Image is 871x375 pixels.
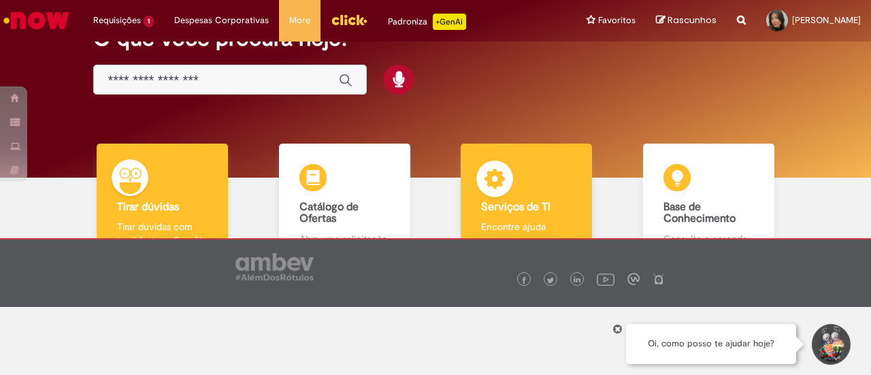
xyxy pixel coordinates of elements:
[117,200,179,214] b: Tirar dúvidas
[289,14,310,27] span: More
[433,14,466,30] p: +GenAi
[93,14,141,27] span: Requisições
[435,144,618,261] a: Serviços de TI Encontre ajuda
[254,144,436,261] a: Catálogo de Ofertas Abra uma solicitação
[299,232,390,246] p: Abra uma solicitação
[481,220,572,233] p: Encontre ajuda
[547,277,554,284] img: logo_footer_twitter.png
[71,144,254,261] a: Tirar dúvidas Tirar dúvidas com Lupi Assist e Gen Ai
[388,14,466,30] div: Padroniza
[653,273,665,285] img: logo_footer_naosei.png
[481,200,550,214] b: Serviços de TI
[1,7,71,34] img: ServiceNow
[331,10,367,30] img: click_logo_yellow_360x200.png
[810,324,851,365] button: Iniciar Conversa de Suporte
[792,14,861,26] span: [PERSON_NAME]
[299,200,359,226] b: Catálogo de Ofertas
[656,14,717,27] a: Rascunhos
[521,277,527,284] img: logo_footer_facebook.png
[668,14,717,27] span: Rascunhos
[598,14,636,27] span: Favoritos
[597,270,614,288] img: logo_footer_youtube.png
[574,276,580,284] img: logo_footer_linkedin.png
[626,324,796,364] div: Oi, como posso te ajudar hoje?
[663,200,736,226] b: Base de Conhecimento
[627,273,640,285] img: logo_footer_workplace.png
[663,232,754,246] p: Consulte e aprenda
[174,14,269,27] span: Despesas Corporativas
[144,16,154,27] span: 1
[235,253,314,280] img: logo_footer_ambev_rotulo_gray.png
[117,220,208,247] p: Tirar dúvidas com Lupi Assist e Gen Ai
[618,144,800,261] a: Base de Conhecimento Consulte e aprenda
[93,27,777,50] h2: O que você procura hoje?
